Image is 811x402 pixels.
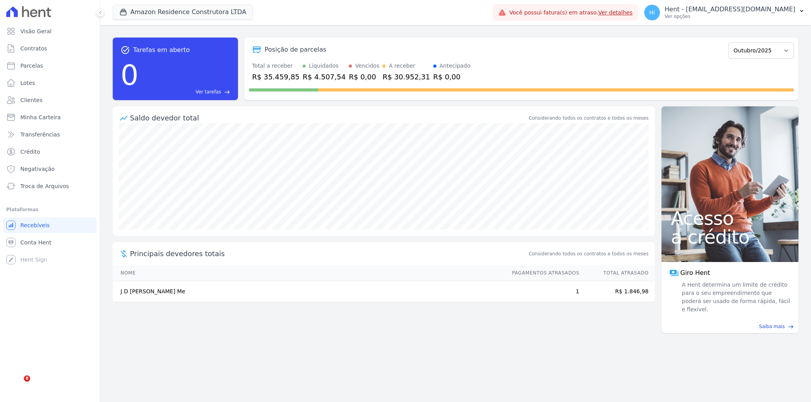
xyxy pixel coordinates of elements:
[6,205,94,214] div: Plataformas
[3,144,97,160] a: Crédito
[580,265,655,281] th: Total Atrasado
[598,9,633,16] a: Ver detalhes
[666,323,794,330] a: Saiba mais east
[649,10,655,15] span: Hi
[665,5,795,13] p: Hent - [EMAIL_ADDRESS][DOMAIN_NAME]
[505,281,580,302] td: 1
[20,96,42,104] span: Clientes
[529,250,649,257] span: Considerando todos os contratos e todos os meses
[349,72,379,82] div: R$ 0,00
[113,265,505,281] th: Nome
[671,228,789,246] span: a crédito
[355,62,379,70] div: Vencidos
[309,62,339,70] div: Liquidados
[440,62,470,70] div: Antecipado
[3,235,97,250] a: Conta Hent
[3,92,97,108] a: Clientes
[638,2,811,23] button: Hi Hent - [EMAIL_ADDRESS][DOMAIN_NAME] Ver opções
[303,72,346,82] div: R$ 4.507,54
[252,72,299,82] div: R$ 35.459,85
[20,45,47,52] span: Contratos
[24,375,30,382] span: 8
[680,281,791,314] span: A Hent determina um limite de crédito para o seu empreendimento que poderá ser usado de forma ráp...
[665,13,795,20] p: Ver opções
[20,182,69,190] span: Troca de Arquivos
[113,5,253,20] button: Amazon Residence Construtora LTDA
[20,148,40,156] span: Crédito
[20,79,35,87] span: Lotes
[433,72,470,82] div: R$ 0,00
[20,239,51,246] span: Conta Hent
[3,217,97,233] a: Recebíveis
[3,41,97,56] a: Contratos
[759,323,785,330] span: Saiba mais
[3,178,97,194] a: Troca de Arquivos
[529,115,649,122] div: Considerando todos os contratos e todos os meses
[20,221,50,229] span: Recebíveis
[121,45,130,55] span: task_alt
[252,62,299,70] div: Total a receber
[142,88,230,95] a: Ver tarefas east
[509,9,633,17] span: Você possui fatura(s) em atraso.
[196,88,221,95] span: Ver tarefas
[3,109,97,125] a: Minha Carteira
[133,45,190,55] span: Tarefas em aberto
[224,89,230,95] span: east
[265,45,326,54] div: Posição de parcelas
[580,281,655,302] td: R$ 1.846,98
[113,281,505,302] td: J D [PERSON_NAME] Me
[3,58,97,74] a: Parcelas
[20,62,43,70] span: Parcelas
[3,23,97,39] a: Visão Geral
[3,127,97,142] a: Transferências
[8,375,27,394] iframe: Intercom live chat
[20,165,55,173] span: Negativação
[382,72,430,82] div: R$ 30.952,31
[3,75,97,91] a: Lotes
[3,161,97,177] a: Negativação
[389,62,415,70] div: A receber
[121,55,139,95] div: 0
[130,113,527,123] div: Saldo devedor total
[20,27,52,35] span: Visão Geral
[680,268,710,278] span: Giro Hent
[130,248,527,259] span: Principais devedores totais
[505,265,580,281] th: Pagamentos Atrasados
[671,209,789,228] span: Acesso
[788,324,794,330] span: east
[20,131,60,138] span: Transferências
[20,113,61,121] span: Minha Carteira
